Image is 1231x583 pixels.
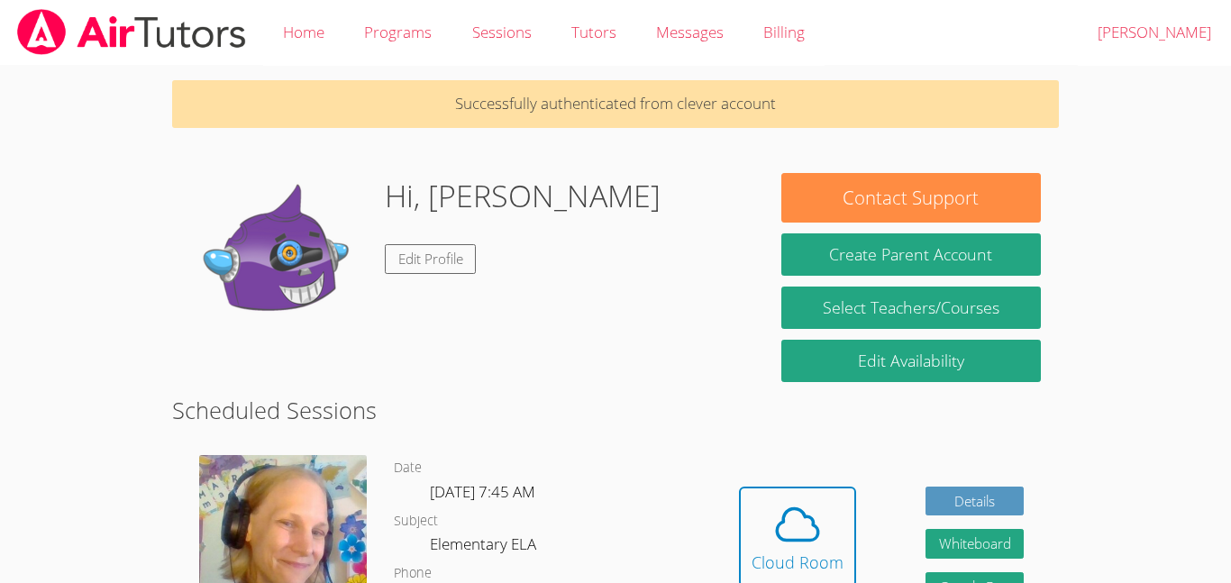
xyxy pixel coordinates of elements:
[781,233,1041,276] button: Create Parent Account
[385,244,477,274] a: Edit Profile
[190,173,370,353] img: default.png
[172,80,1059,128] p: Successfully authenticated from clever account
[926,529,1025,559] button: Whiteboard
[394,457,422,479] dt: Date
[781,173,1041,223] button: Contact Support
[781,340,1041,382] a: Edit Availability
[430,532,540,562] dd: Elementary ELA
[926,487,1025,516] a: Details
[385,173,661,219] h1: Hi, [PERSON_NAME]
[656,22,724,42] span: Messages
[752,550,843,575] div: Cloud Room
[430,481,535,502] span: [DATE] 7:45 AM
[781,287,1041,329] a: Select Teachers/Courses
[15,9,248,55] img: airtutors_banner-c4298cdbf04f3fff15de1276eac7730deb9818008684d7c2e4769d2f7ddbe033.png
[172,393,1059,427] h2: Scheduled Sessions
[394,510,438,533] dt: Subject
